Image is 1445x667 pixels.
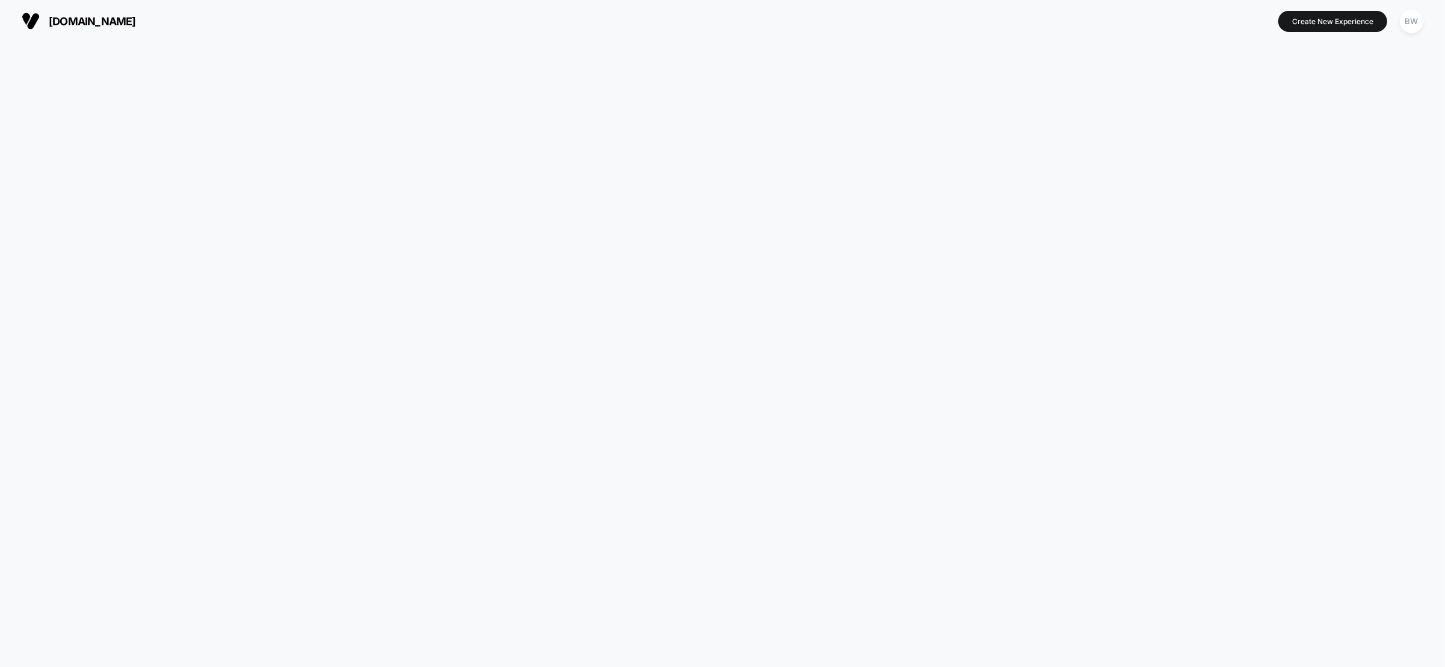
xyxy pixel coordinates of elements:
div: BW [1400,10,1423,33]
button: BW [1396,9,1427,34]
img: Visually logo [22,12,40,30]
button: [DOMAIN_NAME] [18,11,140,31]
button: Create New Experience [1278,11,1387,32]
span: [DOMAIN_NAME] [49,15,136,28]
